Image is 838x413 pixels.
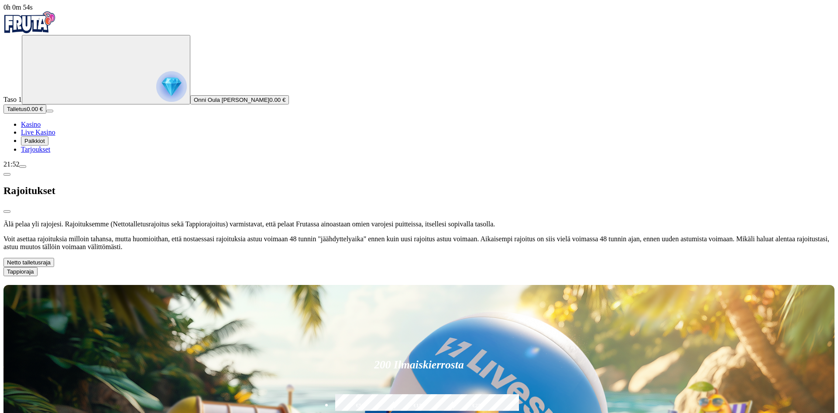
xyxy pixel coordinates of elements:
[3,220,835,228] p: Älä pelaa yli rajojesi. Rajoituksemme (Nettotalletusrajoitus sekä Tappiorajoitus) varmistavat, et...
[21,121,41,128] a: Kasino
[3,104,46,114] button: Talletusplus icon0.00 €
[3,27,56,35] a: Fruta
[269,97,285,103] span: 0.00 €
[21,136,48,146] button: Palkkiot
[3,210,10,213] button: close
[21,146,50,153] a: Tarjoukset
[194,97,269,103] span: Onni Oula [PERSON_NAME]
[7,106,27,112] span: Talletus
[3,267,38,276] button: Tappiorajachevron-down icon
[156,71,187,102] img: reward progress
[3,3,33,11] span: user session time
[3,258,54,267] button: Netto talletusrajachevron-down icon
[3,96,22,103] span: Taso 1
[3,235,835,251] p: Voit asettaa rajoituksia milloin tahansa, mutta huomioithan, että nostaessasi rajoituksia astuu v...
[3,11,835,153] nav: Primary
[3,185,835,197] h2: Rajoitukset
[27,106,43,112] span: 0.00 €
[3,11,56,33] img: Fruta
[19,165,26,168] button: menu
[21,128,55,136] a: Live Kasino
[24,138,45,144] span: Palkkiot
[3,121,835,153] nav: Main menu
[3,160,19,168] span: 21:52
[190,95,289,104] button: Onni Oula [PERSON_NAME]0.00 €
[3,173,10,176] button: chevron-left icon
[46,110,53,112] button: menu
[22,35,190,104] button: reward progress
